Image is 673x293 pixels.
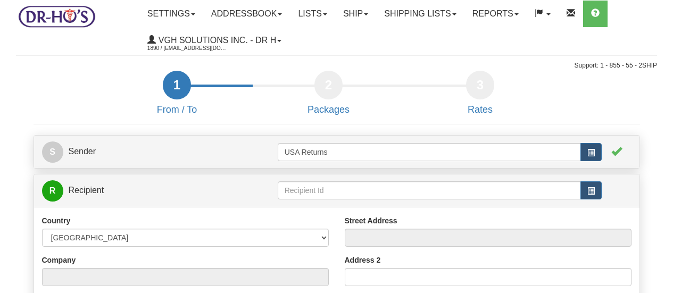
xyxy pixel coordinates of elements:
label: Street Address [345,215,397,226]
input: Sender Id [278,143,581,161]
a: RRecipient [42,180,248,202]
div: Support: 1 - 855 - 55 - 2SHIP [16,61,657,70]
a: 1 From / To [101,80,253,115]
a: 2 Packages [253,80,404,115]
span: S [42,141,63,163]
a: Settings [139,1,203,27]
h4: Packages [253,105,404,115]
a: Shipping lists [376,1,464,27]
a: SSender [42,141,278,163]
a: Ship [335,1,376,27]
a: VGH Solutions Inc. - Dr H 1890 / [EMAIL_ADDRESS][DOMAIN_NAME] [139,27,289,54]
input: Recipient Id [278,181,581,199]
span: 1890 / [EMAIL_ADDRESS][DOMAIN_NAME] [147,43,227,54]
div: 2 [314,71,343,99]
div: 1 [163,71,191,99]
h4: Rates [404,105,556,115]
div: 3 [466,71,494,99]
label: Address 2 [345,255,381,265]
label: Country [42,215,71,226]
a: Lists [290,1,335,27]
a: Addressbook [203,1,290,27]
a: Reports [464,1,527,27]
h4: From / To [101,105,253,115]
img: logo1890.jpg [16,3,97,30]
span: R [42,180,63,202]
a: 3 Rates [404,80,556,115]
span: VGH Solutions Inc. - Dr H [156,36,276,45]
label: Company [42,255,76,265]
iframe: chat widget [649,92,672,200]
